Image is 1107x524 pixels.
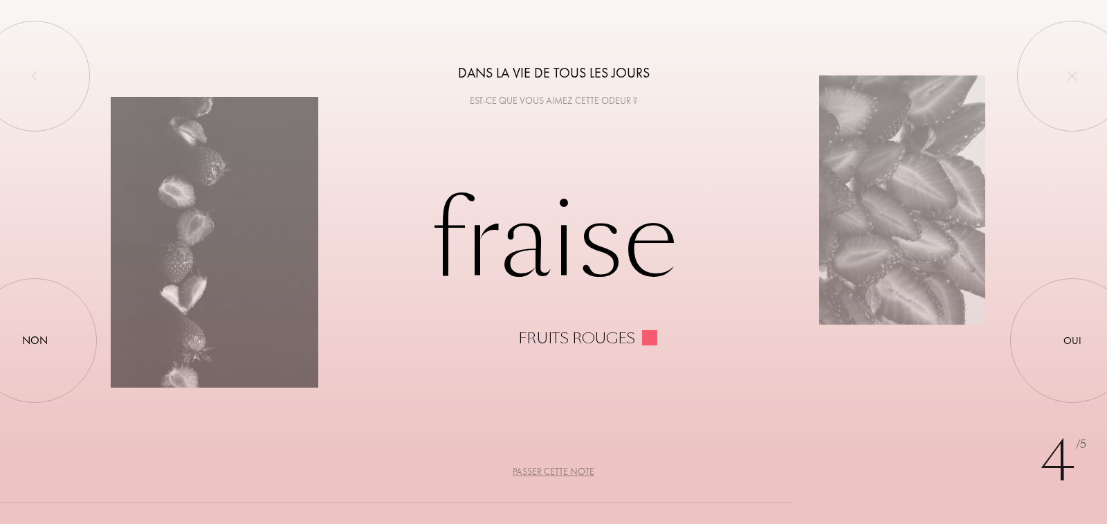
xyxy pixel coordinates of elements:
img: quit_onboard.svg [1067,71,1078,82]
div: 4 [1040,420,1086,503]
div: Fruits rouges [518,330,635,347]
span: /5 [1076,437,1086,453]
div: fraise [111,178,996,347]
div: Passer cette note [513,464,594,479]
div: Oui [1063,333,1081,349]
img: left_onboard.svg [29,71,40,82]
div: Non [22,332,48,349]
